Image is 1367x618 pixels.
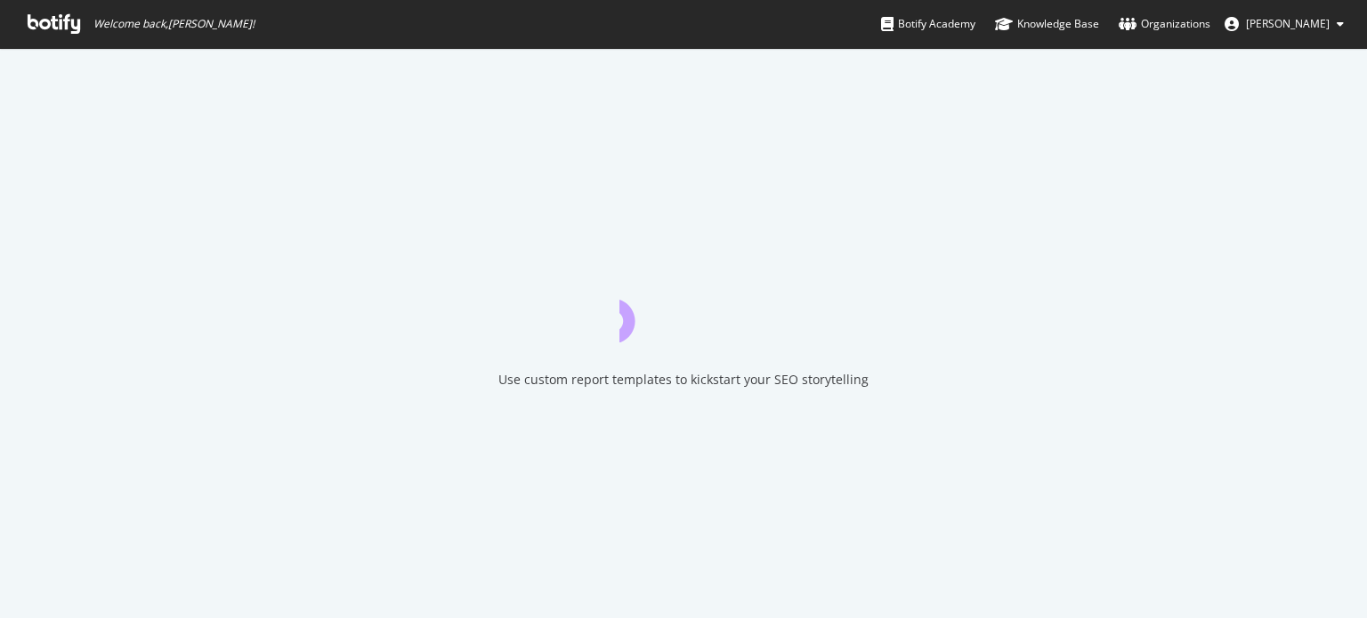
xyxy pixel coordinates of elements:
div: Use custom report templates to kickstart your SEO storytelling [498,371,869,389]
div: animation [619,278,748,342]
button: [PERSON_NAME] [1210,10,1358,38]
span: Costa Dallis [1246,16,1330,31]
div: Organizations [1119,15,1210,33]
span: Welcome back, [PERSON_NAME] ! [93,17,255,31]
div: Knowledge Base [995,15,1099,33]
div: Botify Academy [881,15,975,33]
